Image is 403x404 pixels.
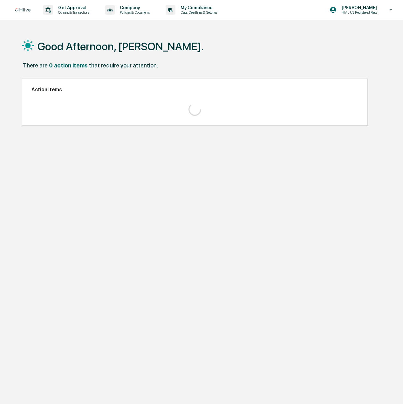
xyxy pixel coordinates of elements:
p: Get Approval [53,5,92,10]
p: Content & Transactions [53,10,92,15]
p: HML US Registered Reps [337,10,380,15]
p: [PERSON_NAME] [337,5,380,10]
p: Company [115,5,153,10]
div: 0 action items [49,62,88,69]
h2: Action Items [31,87,358,93]
p: Data, Deadlines & Settings [175,10,221,15]
h1: Good Afternoon, [PERSON_NAME]. [38,40,204,53]
p: Policies & Documents [115,10,153,15]
div: There are [23,62,48,69]
p: My Compliance [175,5,221,10]
div: that require your attention. [89,62,158,69]
img: logo [15,8,31,12]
